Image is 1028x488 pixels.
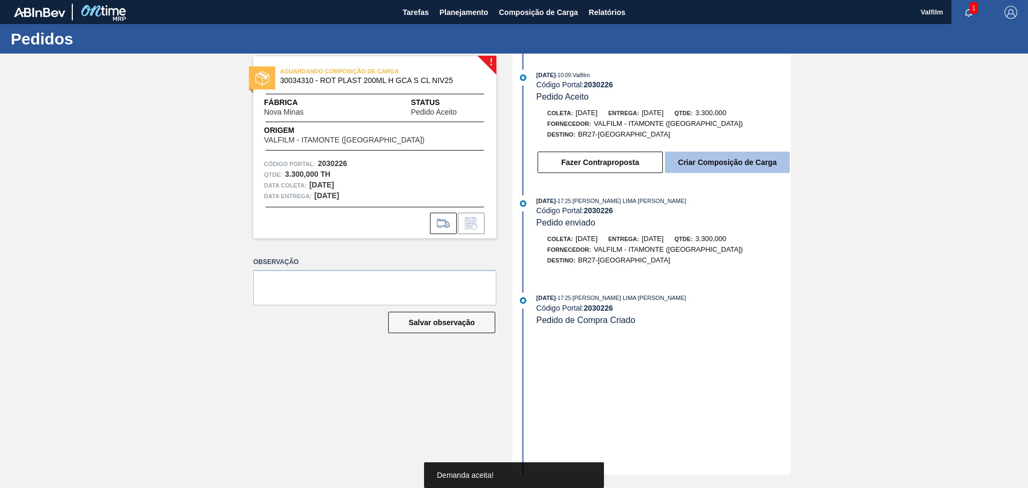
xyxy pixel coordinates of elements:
[641,109,663,117] span: [DATE]
[520,200,526,207] img: atual
[594,245,743,253] span: VALFILM - ITAMONTE ([GEOGRAPHIC_DATA])
[440,6,488,19] span: Planejamento
[608,110,639,116] span: Entrega:
[547,236,573,242] span: Coleta:
[11,33,201,45] h1: Pedidos
[314,191,339,200] strong: [DATE]
[556,295,571,301] span: - 17:25
[571,198,686,204] span: : [PERSON_NAME] LIMA [PERSON_NAME]
[318,159,347,168] strong: 2030226
[556,72,571,78] span: - 10:09
[458,213,485,234] div: Informar alteração no pedido
[1004,6,1017,19] img: Logout
[576,235,598,243] span: [DATE]
[571,72,589,78] span: : Valfilm
[403,6,429,19] span: Tarefas
[674,236,692,242] span: Qtde:
[253,254,496,270] label: Observação
[665,152,790,173] button: Criar Composição de Carga
[499,6,578,19] span: Composição de Carga
[571,295,686,301] span: : [PERSON_NAME] LIMA [PERSON_NAME]
[696,235,727,243] span: 3.300,000
[411,108,457,116] span: Pedido Aceito
[538,152,663,173] button: Fazer Contraproposta
[520,74,526,81] img: atual
[285,170,330,178] strong: 3.300,000 TH
[696,109,727,117] span: 3.300,000
[578,256,670,264] span: BR27-[GEOGRAPHIC_DATA]
[547,246,591,253] span: Fornecedor:
[388,312,495,333] button: Salvar observação
[589,6,625,19] span: Relatórios
[951,5,986,20] button: Notificações
[536,295,556,301] span: [DATE]
[584,80,613,89] strong: 2030226
[547,257,576,264] span: Destino:
[264,180,307,191] span: Data coleta:
[578,130,670,138] span: BR27-[GEOGRAPHIC_DATA]
[536,206,791,215] div: Código Portal:
[437,471,494,479] span: Demanda aceita!
[280,66,430,77] span: AGUARDANDO COMPOSIÇÃO DE CARGA
[536,316,636,325] span: Pedido de Compra Criado
[411,97,486,108] span: Status
[536,218,595,227] span: Pedido enviado
[264,125,455,136] span: Origem
[430,213,457,234] div: Ir para Composição de Carga
[547,131,576,138] span: Destino:
[264,169,282,180] span: Qtde :
[520,297,526,304] img: atual
[264,97,337,108] span: Fábrica
[309,181,334,189] strong: [DATE]
[584,304,613,312] strong: 2030226
[547,121,591,127] span: Fornecedor:
[264,159,315,169] span: Código Portal:
[536,72,556,78] span: [DATE]
[264,136,425,144] span: VALFILM - ITAMONTE ([GEOGRAPHIC_DATA])
[547,110,573,116] span: Coleta:
[536,198,556,204] span: [DATE]
[264,108,304,116] span: Nova Minas
[556,198,571,204] span: - 17:25
[14,7,65,17] img: TNhmsLtSVTkK8tSr43FrP2fwEKptu5GPRR3wAAAABJRU5ErkJggg==
[674,110,692,116] span: Qtde:
[536,80,791,89] div: Código Portal:
[970,2,978,14] span: 1
[608,236,639,242] span: Entrega:
[536,92,589,101] span: Pedido Aceito
[264,191,312,201] span: Data entrega:
[641,235,663,243] span: [DATE]
[536,304,791,312] div: Código Portal:
[576,109,598,117] span: [DATE]
[255,71,269,85] img: status
[584,206,613,215] strong: 2030226
[594,119,743,127] span: VALFILM - ITAMONTE ([GEOGRAPHIC_DATA])
[280,77,474,85] span: 30034310 - ROT PLAST 200ML H GCA S CL NIV25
